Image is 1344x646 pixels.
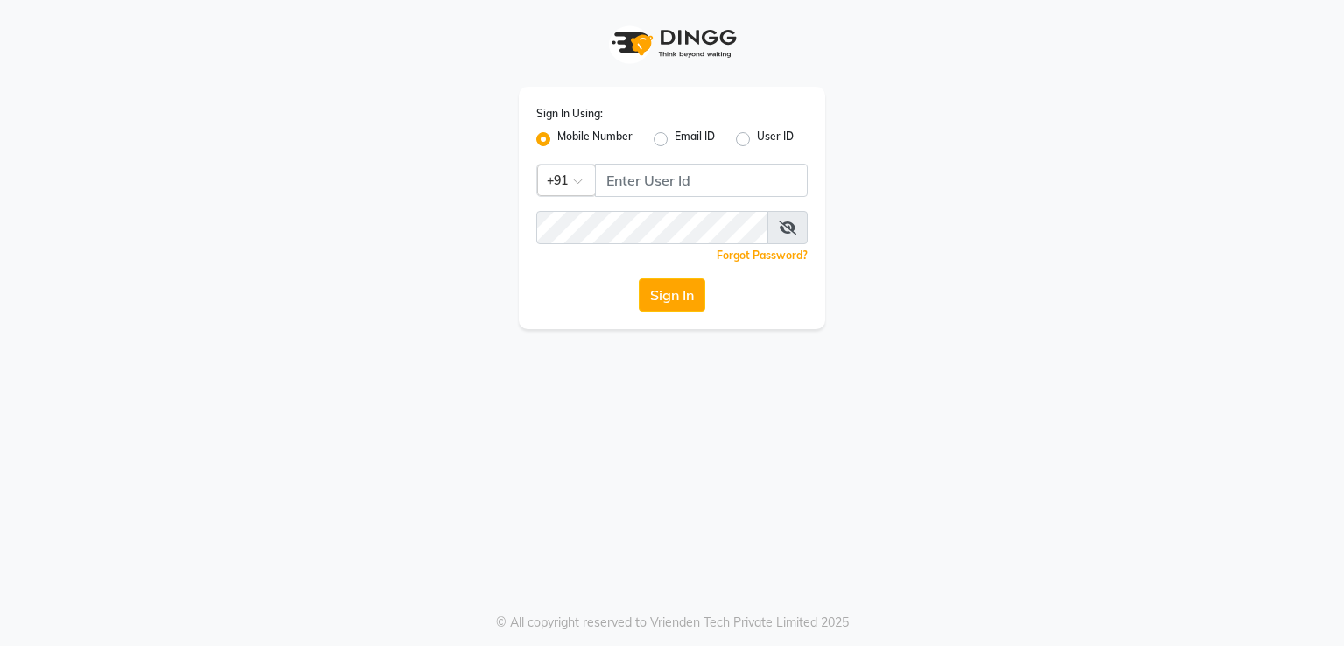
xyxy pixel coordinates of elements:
[602,18,742,69] img: logo1.svg
[557,129,633,150] label: Mobile Number
[595,164,808,197] input: Username
[717,249,808,262] a: Forgot Password?
[536,106,603,122] label: Sign In Using:
[536,211,768,244] input: Username
[757,129,794,150] label: User ID
[675,129,715,150] label: Email ID
[639,278,705,312] button: Sign In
